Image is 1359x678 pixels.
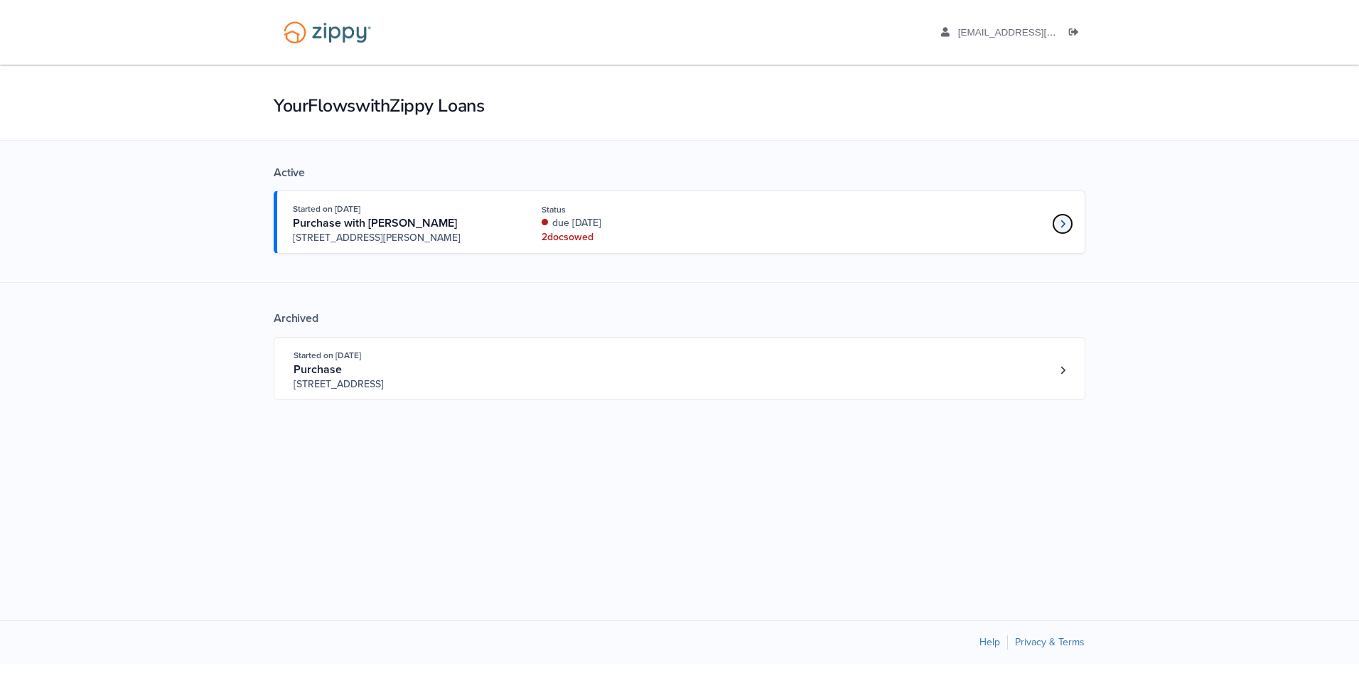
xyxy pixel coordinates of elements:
a: edit profile [941,27,1121,41]
a: Privacy & Terms [1015,636,1085,648]
img: Logo [274,14,380,50]
span: [STREET_ADDRESS][PERSON_NAME] [293,231,510,245]
div: 2 doc s owed [542,230,731,244]
a: Loan number 4222547 [1052,213,1073,235]
div: Active [274,166,1085,180]
span: Started on [DATE] [293,204,360,214]
span: [STREET_ADDRESS] [294,377,510,392]
span: Started on [DATE] [294,350,361,360]
span: Purchase [294,362,342,377]
div: Archived [274,311,1085,325]
h1: Your Flows with Zippy Loans [274,94,1085,118]
a: Log out [1069,27,1085,41]
a: Help [979,636,1000,648]
div: Status [542,203,731,216]
a: Loan number 3984969 [1052,360,1073,381]
a: Open loan 3984969 [274,337,1085,400]
a: Open loan 4222547 [274,190,1085,254]
span: angelaspencer4@gmail.com [958,27,1121,38]
div: due [DATE] [542,216,731,230]
span: Purchase with [PERSON_NAME] [293,216,457,230]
